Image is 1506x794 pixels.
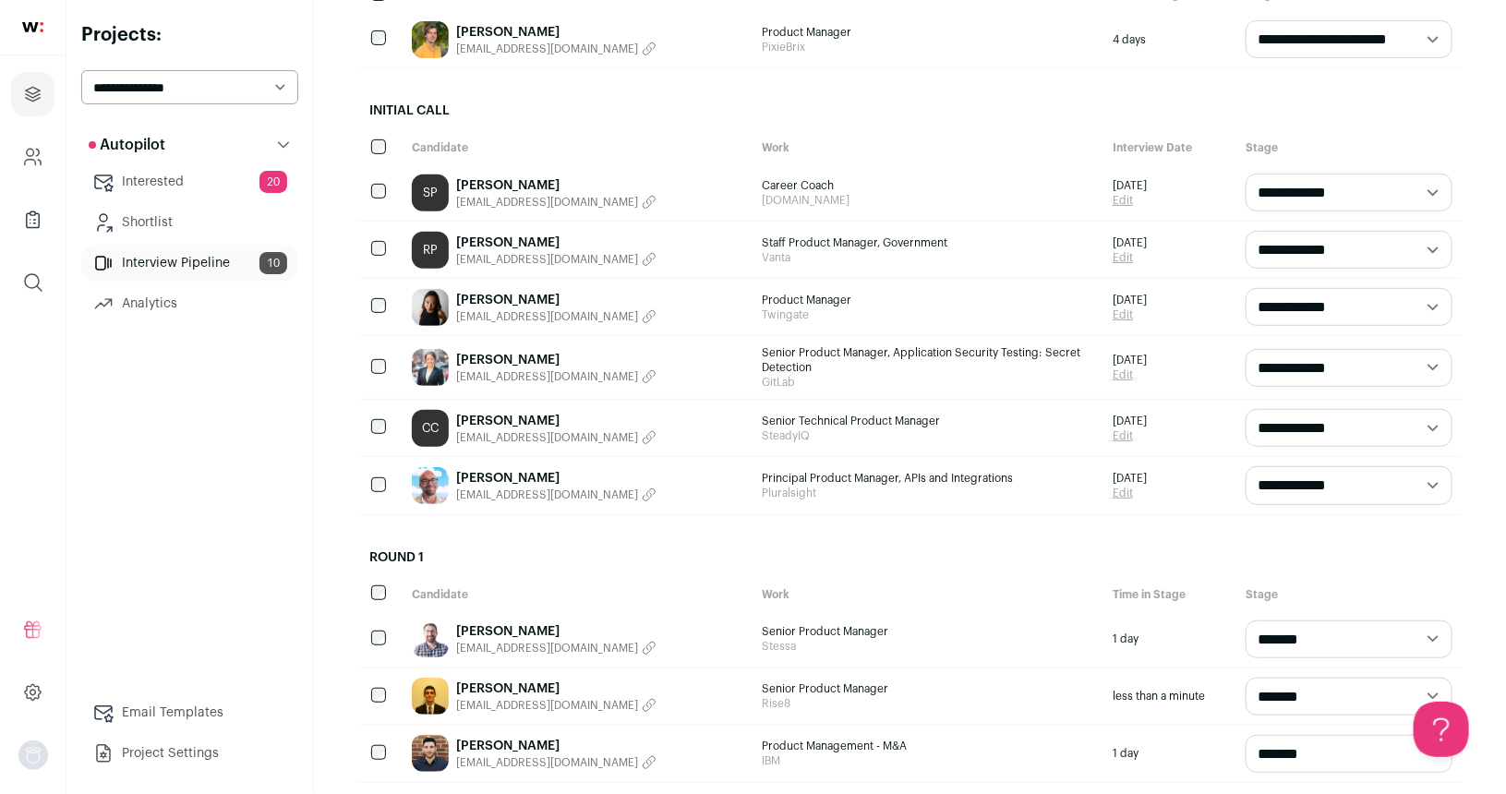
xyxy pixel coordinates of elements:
[456,755,638,770] span: [EMAIL_ADDRESS][DOMAIN_NAME]
[81,22,298,48] h2: Projects:
[11,72,54,116] a: Projects
[763,307,1095,322] span: Twingate
[456,369,638,384] span: [EMAIL_ADDRESS][DOMAIN_NAME]
[412,620,449,657] img: 31093656afc8bfabc41ca5f565aae262e7a0e2059074a38210c214b4383cc1bd
[1113,486,1147,500] a: Edit
[412,678,449,715] img: 5e6ff422b1ffc5cb75ba2888a148a1c7e19d8b19ee89f65727086c4f2f6f4946.jpg
[1113,428,1147,443] a: Edit
[763,471,1095,486] span: Principal Product Manager, APIs and Integrations
[1103,726,1236,782] div: 1 day
[81,245,298,282] a: Interview Pipeline10
[456,234,657,252] a: [PERSON_NAME]
[1113,193,1147,208] a: Edit
[412,467,449,504] img: ee38c402a83a534cc33f5ca806257926be23f52573ff8d07ae80a5366f7c87a6.jpg
[1113,367,1147,382] a: Edit
[456,369,657,384] button: [EMAIL_ADDRESS][DOMAIN_NAME]
[412,410,449,447] a: CC
[456,680,657,698] a: [PERSON_NAME]
[1103,131,1236,164] div: Interview Date
[456,698,638,713] span: [EMAIL_ADDRESS][DOMAIN_NAME]
[763,40,1095,54] span: PixieBrix
[763,428,1095,443] span: SteadyIQ
[456,641,657,656] button: [EMAIL_ADDRESS][DOMAIN_NAME]
[456,23,657,42] a: [PERSON_NAME]
[1113,178,1147,193] span: [DATE]
[763,414,1095,428] span: Senior Technical Product Manager
[412,232,449,269] div: RP
[456,755,657,770] button: [EMAIL_ADDRESS][DOMAIN_NAME]
[259,252,287,274] span: 10
[763,624,1095,639] span: Senior Product Manager
[456,252,657,267] button: [EMAIL_ADDRESS][DOMAIN_NAME]
[259,171,287,193] span: 20
[456,42,657,56] button: [EMAIL_ADDRESS][DOMAIN_NAME]
[1103,611,1236,668] div: 1 day
[456,737,657,755] a: [PERSON_NAME]
[456,351,657,369] a: [PERSON_NAME]
[456,309,638,324] span: [EMAIL_ADDRESS][DOMAIN_NAME]
[1103,668,1236,725] div: less than a minute
[18,740,48,770] button: Open dropdown
[763,250,1095,265] span: Vanta
[456,487,638,502] span: [EMAIL_ADDRESS][DOMAIN_NAME]
[763,375,1095,390] span: GitLab
[412,735,449,772] img: f6e0c2b1c9d6645c682cc6f1d3ce5777b42d88b8a61ee6a3e07cc72ed6fe19ca
[456,42,638,56] span: [EMAIL_ADDRESS][DOMAIN_NAME]
[763,293,1095,307] span: Product Manager
[456,412,657,430] a: [PERSON_NAME]
[763,486,1095,500] span: Pluralsight
[11,198,54,242] a: Company Lists
[1113,250,1147,265] a: Edit
[456,430,638,445] span: [EMAIL_ADDRESS][DOMAIN_NAME]
[456,430,657,445] button: [EMAIL_ADDRESS][DOMAIN_NAME]
[456,176,657,195] a: [PERSON_NAME]
[1414,702,1469,757] iframe: Help Scout Beacon - Open
[763,235,1095,250] span: Staff Product Manager, Government
[412,174,449,211] a: SP
[412,289,449,326] img: 6d9a366cb559731ec80fc533624a5e9324d9d8e1859a3b728422b37e02fa932b
[456,291,657,309] a: [PERSON_NAME]
[18,740,48,770] img: nopic.png
[1113,235,1147,250] span: [DATE]
[456,195,657,210] button: [EMAIL_ADDRESS][DOMAIN_NAME]
[763,739,1095,753] span: Product Management - M&A
[456,487,657,502] button: [EMAIL_ADDRESS][DOMAIN_NAME]
[403,131,753,164] div: Candidate
[763,178,1095,193] span: Career Coach
[456,309,657,324] button: [EMAIL_ADDRESS][DOMAIN_NAME]
[1113,307,1147,322] a: Edit
[456,469,657,487] a: [PERSON_NAME]
[81,694,298,731] a: Email Templates
[1103,11,1236,67] div: 4 days
[1113,353,1147,367] span: [DATE]
[11,135,54,179] a: Company and ATS Settings
[358,90,1462,131] h2: Initial Call
[81,285,298,322] a: Analytics
[81,204,298,241] a: Shortlist
[1236,578,1462,611] div: Stage
[403,578,753,611] div: Candidate
[456,195,638,210] span: [EMAIL_ADDRESS][DOMAIN_NAME]
[1236,131,1462,164] div: Stage
[763,696,1095,711] span: Rise8
[89,134,165,156] p: Autopilot
[412,349,449,386] img: 02aaf0dd5d850a0d049af14bbefda5701389acc34224ba8a3a48ea1f4135d9cc.jpg
[753,578,1104,611] div: Work
[81,163,298,200] a: Interested20
[456,698,657,713] button: [EMAIL_ADDRESS][DOMAIN_NAME]
[456,641,638,656] span: [EMAIL_ADDRESS][DOMAIN_NAME]
[763,193,1095,208] span: [DOMAIN_NAME]
[456,622,657,641] a: [PERSON_NAME]
[763,25,1095,40] span: Product Manager
[412,21,449,58] img: c7aa699840bf08ba2ec5c7fa7f46e3b961f958bc0b0b9ee9f5ad948731318dc5.jpg
[1103,578,1236,611] div: Time in Stage
[763,681,1095,696] span: Senior Product Manager
[456,252,638,267] span: [EMAIL_ADDRESS][DOMAIN_NAME]
[753,131,1104,164] div: Work
[81,735,298,772] a: Project Settings
[81,126,298,163] button: Autopilot
[1113,414,1147,428] span: [DATE]
[1113,293,1147,307] span: [DATE]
